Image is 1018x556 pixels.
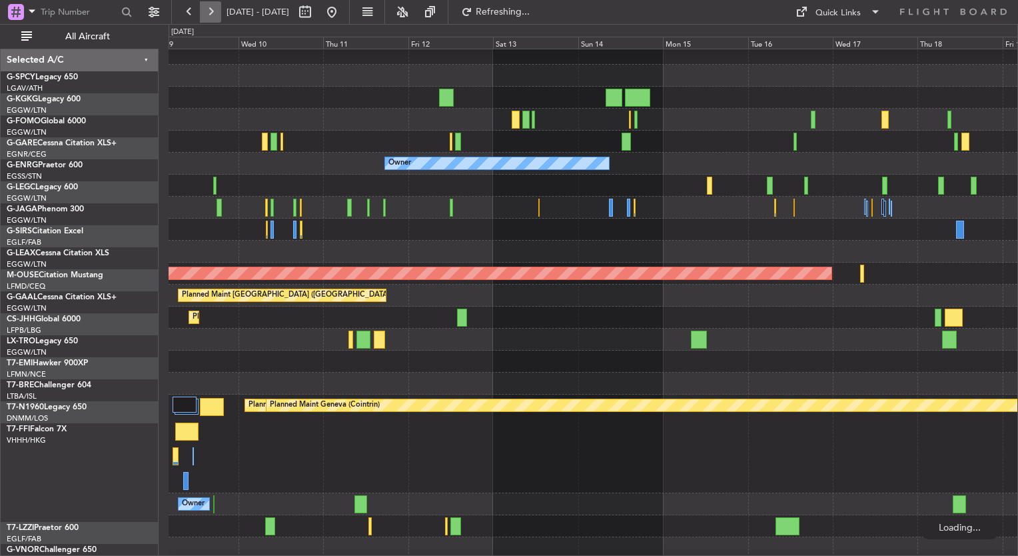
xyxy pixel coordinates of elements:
[7,546,39,554] span: G-VNOR
[7,413,48,423] a: DNMM/LOS
[7,149,47,159] a: EGNR/CEG
[7,127,47,137] a: EGGW/LTN
[475,7,531,17] span: Refreshing...
[41,2,117,22] input: Trip Number
[833,37,917,49] div: Wed 17
[239,37,323,49] div: Wed 10
[748,37,833,49] div: Tue 16
[7,161,83,169] a: G-ENRGPraetor 600
[7,237,41,247] a: EGLF/FAB
[270,395,380,415] div: Planned Maint Geneva (Cointrin)
[7,139,37,147] span: G-GARE
[7,271,103,279] a: M-OUSECitation Mustang
[7,139,117,147] a: G-GARECessna Citation XLS+
[7,281,45,291] a: LFMD/CEQ
[7,73,78,81] a: G-SPCYLegacy 650
[7,337,35,345] span: LX-TRO
[7,381,91,389] a: T7-BREChallenger 604
[7,524,34,532] span: T7-LZZI
[7,381,34,389] span: T7-BRE
[7,83,43,93] a: LGAV/ATH
[7,117,86,125] a: G-FOMOGlobal 6000
[7,249,109,257] a: G-LEAXCessna Citation XLS
[7,546,97,554] a: G-VNORChallenger 650
[153,37,238,49] div: Tue 9
[7,293,37,301] span: G-GAAL
[7,161,38,169] span: G-ENRG
[7,425,30,433] span: T7-FFI
[7,205,37,213] span: G-JAGA
[7,183,35,191] span: G-LEGC
[7,183,78,191] a: G-LEGCLegacy 600
[7,315,81,323] a: CS-JHHGlobal 6000
[7,117,41,125] span: G-FOMO
[789,1,887,23] button: Quick Links
[7,95,81,103] a: G-KGKGLegacy 600
[7,73,35,81] span: G-SPCY
[7,205,84,213] a: G-JAGAPhenom 300
[7,391,37,401] a: LTBA/ISL
[193,307,280,327] div: Planned Maint Dusseldorf
[182,285,392,305] div: Planned Maint [GEOGRAPHIC_DATA] ([GEOGRAPHIC_DATA])
[663,37,748,49] div: Mon 15
[323,37,408,49] div: Thu 11
[388,153,411,173] div: Owner
[7,271,39,279] span: M-OUSE
[7,259,47,269] a: EGGW/LTN
[7,95,38,103] span: G-KGKG
[7,249,35,257] span: G-LEAX
[7,359,33,367] span: T7-EMI
[7,534,41,544] a: EGLF/FAB
[578,37,663,49] div: Sun 14
[7,215,47,225] a: EGGW/LTN
[35,32,141,41] span: All Aircraft
[7,369,46,379] a: LFMN/NCE
[7,315,35,323] span: CS-JHH
[455,1,535,23] button: Refreshing...
[408,37,493,49] div: Fri 12
[7,303,47,313] a: EGGW/LTN
[7,524,79,532] a: T7-LZZIPraetor 600
[7,325,41,335] a: LFPB/LBG
[7,337,78,345] a: LX-TROLegacy 650
[227,6,289,18] span: [DATE] - [DATE]
[7,193,47,203] a: EGGW/LTN
[7,403,44,411] span: T7-N1960
[7,171,42,181] a: EGSS/STN
[15,26,145,47] button: All Aircraft
[7,293,117,301] a: G-GAALCessna Citation XLS+
[182,494,205,514] div: Owner
[249,395,404,415] div: Planned Maint Tianjin ([GEOGRAPHIC_DATA])
[7,403,87,411] a: T7-N1960Legacy 650
[918,515,1001,539] div: Loading...
[7,227,83,235] a: G-SIRSCitation Excel
[917,37,1002,49] div: Thu 18
[7,425,67,433] a: T7-FFIFalcon 7X
[815,7,861,20] div: Quick Links
[7,347,47,357] a: EGGW/LTN
[7,435,46,445] a: VHHH/HKG
[7,105,47,115] a: EGGW/LTN
[171,27,194,38] div: [DATE]
[7,227,32,235] span: G-SIRS
[7,359,88,367] a: T7-EMIHawker 900XP
[493,37,578,49] div: Sat 13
